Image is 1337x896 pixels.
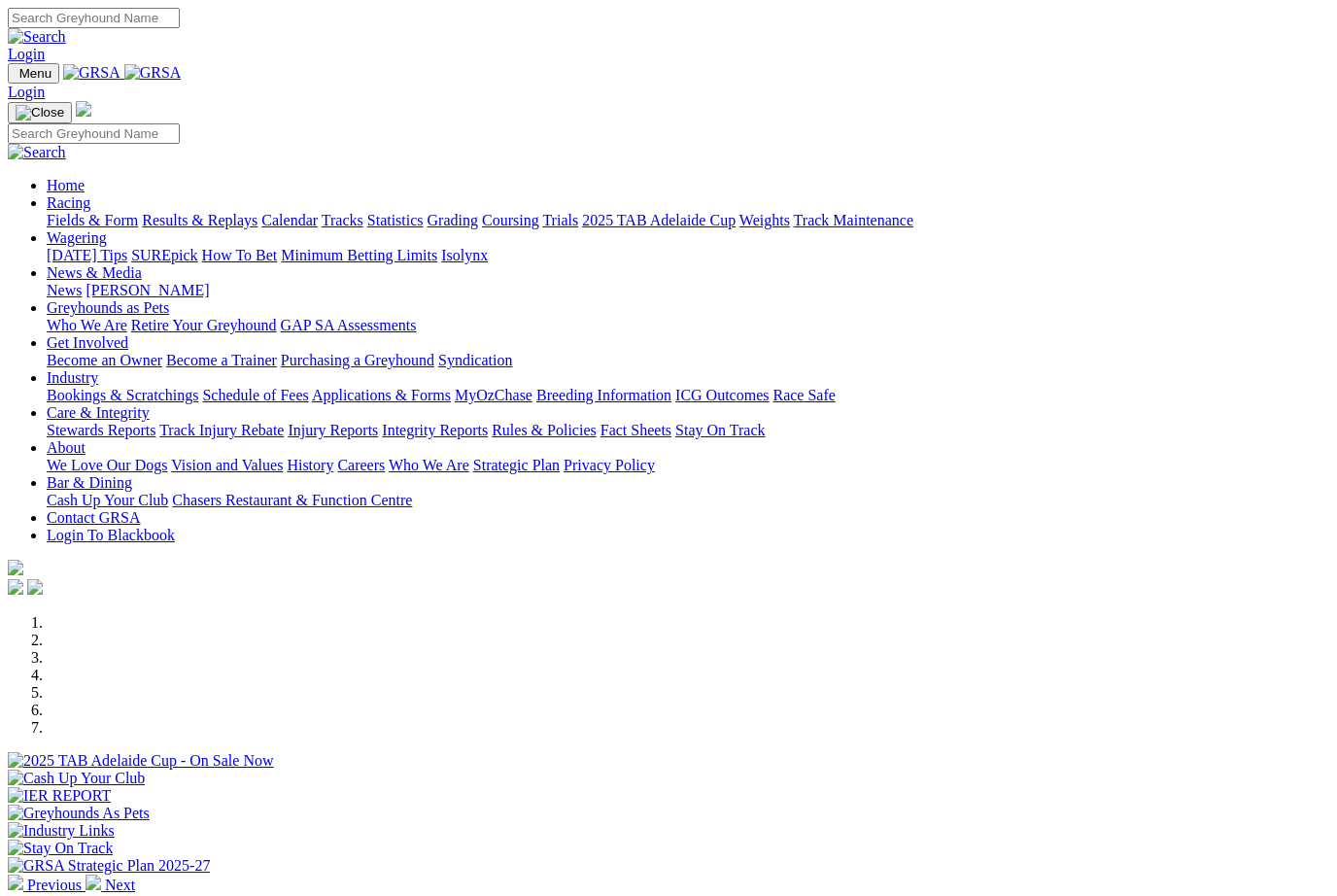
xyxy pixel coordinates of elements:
input: Search [8,123,180,144]
a: Results & Replays [142,212,257,228]
a: Careers [337,457,385,473]
button: Toggle navigation [8,102,72,123]
img: chevron-right-pager-white.svg [86,875,101,890]
a: Strategic Plan [473,457,560,473]
img: facebook.svg [8,579,23,595]
a: We Love Our Dogs [47,457,167,473]
div: Bar & Dining [47,492,1329,509]
a: Fields & Form [47,212,138,228]
a: Care & Integrity [47,404,150,421]
span: Next [105,877,135,893]
a: News & Media [47,264,142,281]
a: Track Maintenance [794,212,913,228]
a: Who We Are [389,457,469,473]
a: Become a Trainer [166,352,277,368]
a: History [287,457,333,473]
div: Industry [47,387,1329,404]
a: Race Safe [772,387,835,403]
a: Login To Blackbook [47,527,175,543]
a: Syndication [438,352,512,368]
span: Menu [19,66,51,81]
img: logo-grsa-white.png [76,101,91,117]
img: GRSA Strategic Plan 2025-27 [8,857,210,875]
a: Schedule of Fees [202,387,308,403]
a: Track Injury Rebate [159,422,284,438]
a: Grading [428,212,478,228]
a: Weights [739,212,790,228]
a: Minimum Betting Limits [281,247,437,263]
a: Login [8,84,45,100]
a: Racing [47,194,90,211]
img: Industry Links [8,822,115,840]
div: News & Media [47,282,1329,299]
img: GRSA [63,64,120,82]
a: Vision and Values [171,457,283,473]
button: Toggle navigation [8,63,59,84]
img: 2025 TAB Adelaide Cup - On Sale Now [8,752,274,770]
div: Care & Integrity [47,422,1329,439]
a: SUREpick [131,247,197,263]
a: Tracks [322,212,363,228]
a: About [47,439,86,456]
a: Contact GRSA [47,509,140,526]
img: Search [8,144,66,161]
a: Injury Reports [288,422,378,438]
a: Fact Sheets [600,422,671,438]
img: IER REPORT [8,787,111,805]
img: chevron-left-pager-white.svg [8,875,23,890]
a: Integrity Reports [382,422,488,438]
a: GAP SA Assessments [281,317,417,333]
a: Trials [542,212,578,228]
a: Wagering [47,229,107,246]
img: Close [16,105,64,121]
img: twitter.svg [27,579,43,595]
a: Greyhounds as Pets [47,299,169,316]
a: Isolynx [441,247,488,263]
div: Racing [47,212,1329,229]
a: Calendar [261,212,318,228]
a: Chasers Restaurant & Function Centre [172,492,412,508]
a: [DATE] Tips [47,247,127,263]
a: Purchasing a Greyhound [281,352,434,368]
a: Previous [8,877,86,893]
a: Home [47,177,85,193]
a: Rules & Policies [492,422,597,438]
a: Stewards Reports [47,422,155,438]
img: Stay On Track [8,840,113,857]
div: Wagering [47,247,1329,264]
a: Next [86,877,135,893]
a: News [47,282,82,298]
a: How To Bet [202,247,278,263]
a: MyOzChase [455,387,532,403]
a: Cash Up Your Club [47,492,168,508]
a: Bar & Dining [47,474,132,491]
a: Industry [47,369,98,386]
input: Search [8,8,180,28]
a: Statistics [367,212,424,228]
a: Get Involved [47,334,128,351]
div: Greyhounds as Pets [47,317,1329,334]
a: Stay On Track [675,422,765,438]
a: Breeding Information [536,387,671,403]
a: [PERSON_NAME] [86,282,209,298]
a: Who We Are [47,317,127,333]
div: About [47,457,1329,474]
a: ICG Outcomes [675,387,769,403]
a: Applications & Forms [312,387,451,403]
img: logo-grsa-white.png [8,560,23,575]
a: Retire Your Greyhound [131,317,277,333]
img: GRSA [124,64,182,82]
span: Previous [27,877,82,893]
img: Cash Up Your Club [8,770,145,787]
a: Privacy Policy [564,457,655,473]
img: Search [8,28,66,46]
a: 2025 TAB Adelaide Cup [582,212,736,228]
div: Get Involved [47,352,1329,369]
a: Become an Owner [47,352,162,368]
a: Coursing [482,212,539,228]
a: Login [8,46,45,62]
img: Greyhounds As Pets [8,805,150,822]
a: Bookings & Scratchings [47,387,198,403]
